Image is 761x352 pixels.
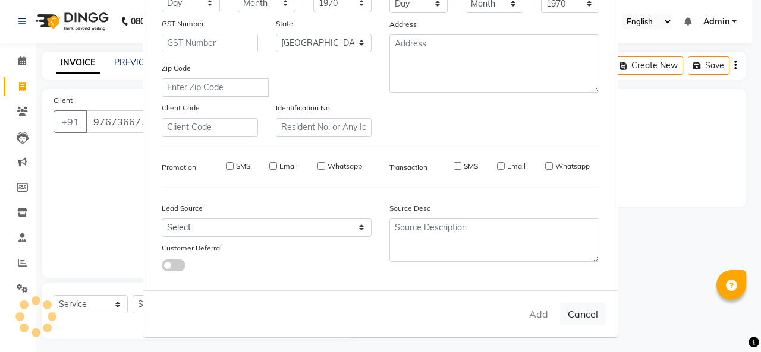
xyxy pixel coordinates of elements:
[162,18,204,29] label: GST Number
[389,19,417,30] label: Address
[236,161,250,172] label: SMS
[162,34,258,52] input: GST Number
[464,161,478,172] label: SMS
[389,162,427,173] label: Transaction
[276,118,372,137] input: Resident No. or Any Id
[162,78,269,97] input: Enter Zip Code
[162,162,196,173] label: Promotion
[162,63,191,74] label: Zip Code
[276,18,293,29] label: State
[162,203,203,214] label: Lead Source
[560,303,606,325] button: Cancel
[389,203,430,214] label: Source Desc
[279,161,298,172] label: Email
[555,161,590,172] label: Whatsapp
[162,103,200,113] label: Client Code
[507,161,526,172] label: Email
[328,161,362,172] label: Whatsapp
[276,103,332,113] label: Identification No.
[162,118,258,137] input: Client Code
[162,243,222,253] label: Customer Referral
